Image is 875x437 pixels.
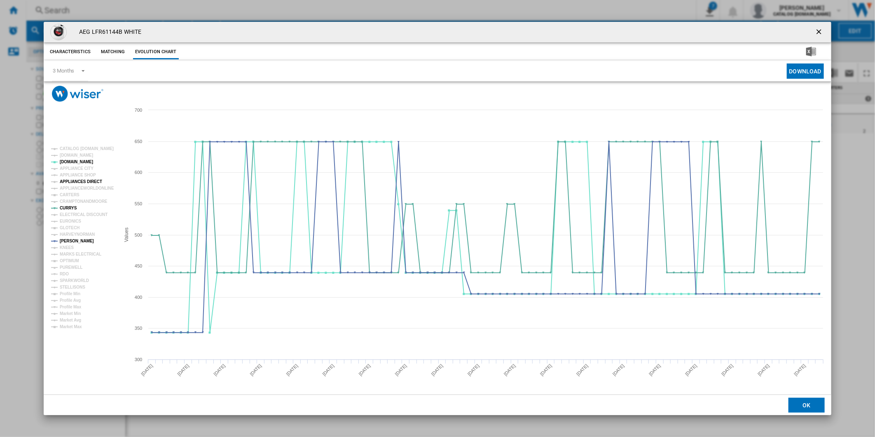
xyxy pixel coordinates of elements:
[793,45,829,59] button: Download in Excel
[177,363,190,377] tspan: [DATE]
[135,139,142,144] tspan: 650
[135,263,142,268] tspan: 450
[60,219,81,223] tspan: EURONICS
[648,363,662,377] tspan: [DATE]
[684,363,698,377] tspan: [DATE]
[394,363,408,377] tspan: [DATE]
[60,179,102,184] tspan: APPLIANCES DIRECT
[249,363,263,377] tspan: [DATE]
[60,212,108,217] tspan: ELECTRICAL DISCOUNT
[430,363,444,377] tspan: [DATE]
[60,173,96,177] tspan: APPLIANCE SHOP
[806,47,816,56] img: excel-24x24.png
[60,252,101,256] tspan: MARKS ELECTRICAL
[60,324,82,329] tspan: Market Max
[60,239,94,243] tspan: [PERSON_NAME]
[48,45,93,59] button: Characteristics
[135,295,142,300] tspan: 400
[135,108,142,113] tspan: 700
[60,245,74,250] tspan: KNEES
[576,363,589,377] tspan: [DATE]
[812,24,828,40] button: getI18NText('BUTTONS.CLOSE_DIALOG')
[60,318,81,322] tspan: Market Avg
[60,206,77,210] tspan: CURRYS
[135,201,142,206] tspan: 550
[60,193,80,197] tspan: CARTERS
[60,311,81,316] tspan: Market Min
[322,363,335,377] tspan: [DATE]
[60,272,69,276] tspan: RDO
[539,363,553,377] tspan: [DATE]
[60,278,89,283] tspan: SPARKWORLD
[793,363,807,377] tspan: [DATE]
[135,170,142,175] tspan: 600
[467,363,480,377] tspan: [DATE]
[60,226,80,230] tspan: GLOTECH
[815,28,825,38] ng-md-icon: getI18NText('BUTTONS.CLOSE_DIALOG')
[60,298,81,303] tspan: Profile Avg
[95,45,131,59] button: Matching
[503,363,517,377] tspan: [DATE]
[757,363,771,377] tspan: [DATE]
[721,363,734,377] tspan: [DATE]
[135,357,142,362] tspan: 300
[60,285,85,289] tspan: STELLISONS
[52,86,103,102] img: logo_wiser_300x94.png
[60,160,93,164] tspan: [DOMAIN_NAME]
[213,363,227,377] tspan: [DATE]
[787,63,824,79] button: Download
[135,233,142,237] tspan: 500
[60,186,114,190] tspan: APPLIANCEWORLDONLINE
[612,363,625,377] tspan: [DATE]
[124,228,130,242] tspan: Values
[44,22,831,415] md-dialog: Product popup
[75,28,141,36] h4: AEG LFR61144B WHITE
[60,146,114,151] tspan: CATALOG [DOMAIN_NAME]
[358,363,372,377] tspan: [DATE]
[135,326,142,331] tspan: 350
[60,153,93,157] tspan: [DOMAIN_NAME]
[60,258,79,263] tspan: OPTIMUM
[60,305,82,309] tspan: Profile Max
[60,291,80,296] tspan: Profile Min
[140,363,154,377] tspan: [DATE]
[60,265,82,270] tspan: PUREWELL
[53,68,74,74] div: 3 Months
[133,45,179,59] button: Evolution chart
[60,232,95,237] tspan: HARVEYNORMAN
[60,166,94,171] tspan: APPLIANCE CITY
[50,24,67,40] img: aeg_lfr61144b_704021_34-0100-0301.png
[60,199,108,204] tspan: CRAMPTONANDMOORE
[285,363,299,377] tspan: [DATE]
[788,398,825,413] button: OK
